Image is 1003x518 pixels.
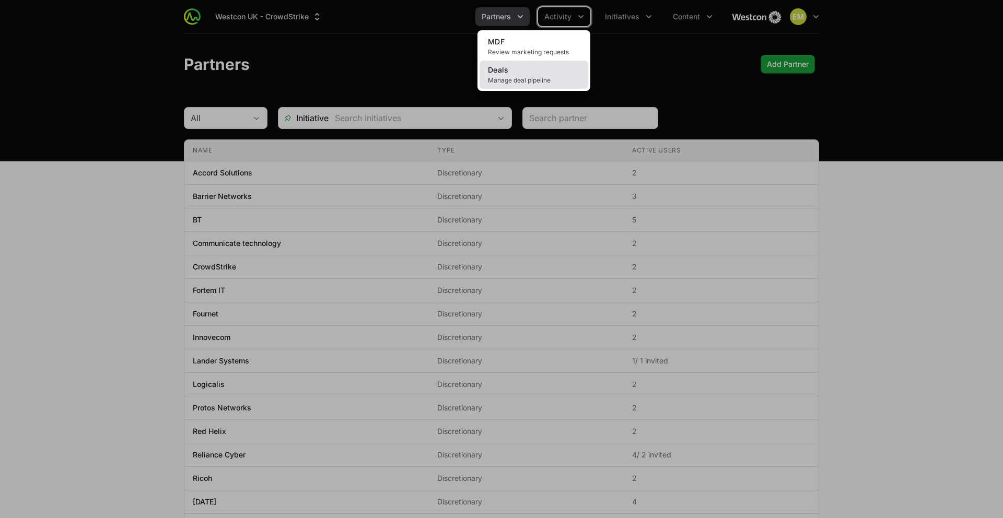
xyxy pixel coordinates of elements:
[538,7,590,26] div: Activity menu
[201,7,719,26] div: Main navigation
[488,76,580,85] span: Manage deal pipeline
[480,32,588,61] a: MDFReview marketing requests
[480,61,588,89] a: DealsManage deal pipeline
[488,65,509,74] span: Deals
[488,37,505,46] span: MDF
[488,48,580,56] span: Review marketing requests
